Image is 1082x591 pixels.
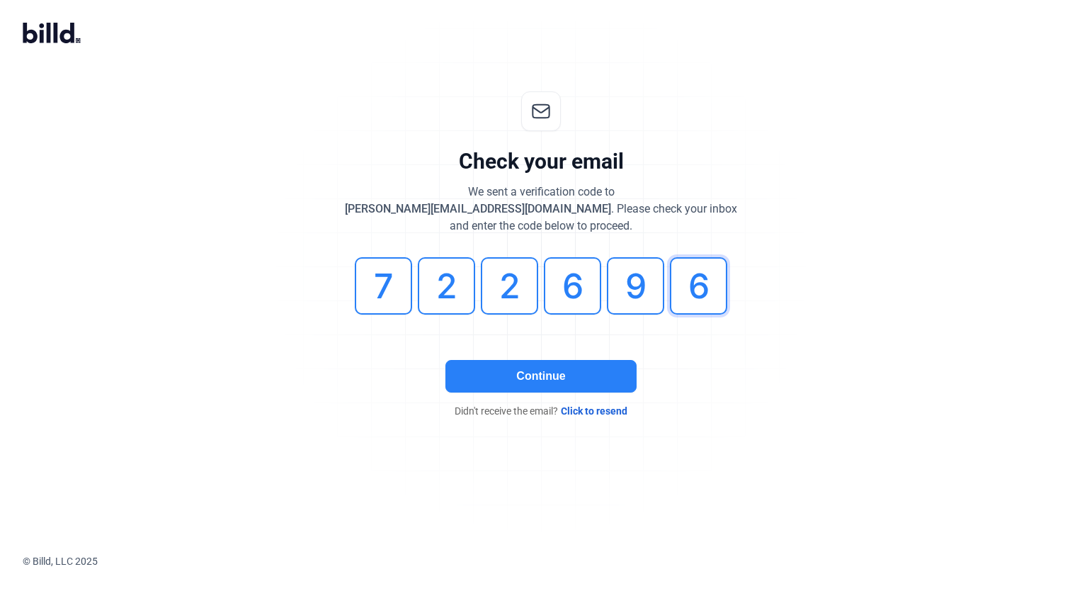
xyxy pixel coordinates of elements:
[445,360,637,393] button: Continue
[329,404,753,418] div: Didn't receive the email?
[345,202,611,215] span: [PERSON_NAME][EMAIL_ADDRESS][DOMAIN_NAME]
[459,148,624,175] div: Check your email
[23,554,1082,568] div: © Billd, LLC 2025
[345,184,737,235] div: We sent a verification code to . Please check your inbox and enter the code below to proceed.
[561,404,627,418] span: Click to resend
